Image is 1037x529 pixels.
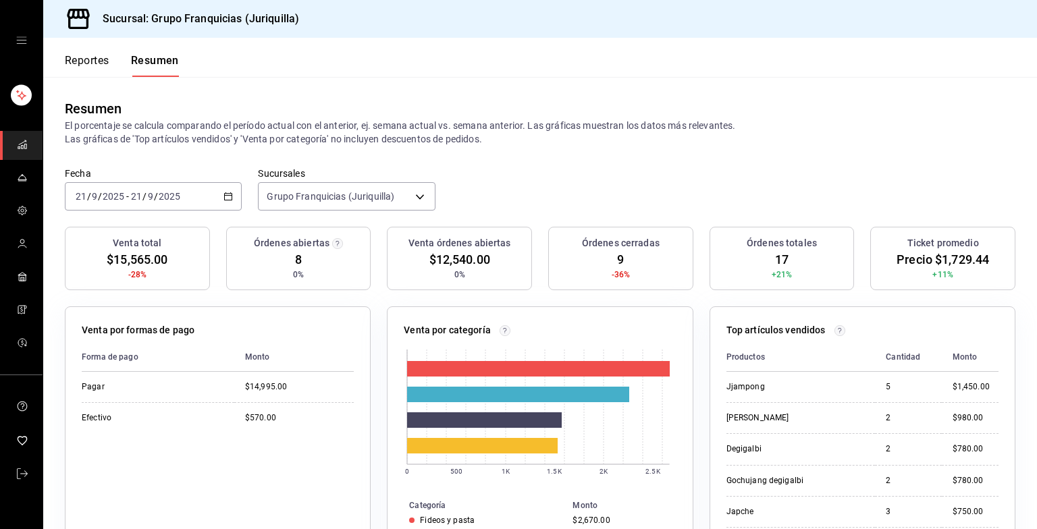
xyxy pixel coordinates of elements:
[142,191,147,202] span: /
[953,475,999,486] div: $780.00
[886,443,930,455] div: 2
[646,468,661,475] text: 2.5K
[258,169,435,178] label: Sucursales
[726,412,861,424] div: [PERSON_NAME]
[131,54,179,77] button: Resumen
[404,323,491,337] p: Venta por categoría
[454,269,465,281] span: 0%
[65,119,1015,146] p: El porcentaje se calcula comparando el período actual con el anterior, ej. semana actual vs. sema...
[726,323,826,337] p: Top artículos vendidos
[107,250,167,269] span: $15,565.00
[408,236,511,250] h3: Venta órdenes abiertas
[886,412,930,424] div: 2
[82,323,194,337] p: Venta por formas de pago
[98,191,102,202] span: /
[429,250,490,269] span: $12,540.00
[726,506,861,518] div: Japche
[450,468,462,475] text: 500
[65,54,109,67] font: Reportes
[502,468,510,475] text: 1K
[234,343,354,372] th: Monto
[907,236,979,250] h3: Ticket promedio
[82,343,234,372] th: Forma de pago
[113,236,161,250] h3: Venta total
[726,475,861,486] div: Gochujang degigalbi
[747,236,817,250] h3: Órdenes totales
[154,191,158,202] span: /
[726,381,861,393] div: Jjampong
[293,269,304,281] span: 0%
[245,381,354,393] div: $14,995.00
[91,191,98,202] input: --
[87,191,91,202] span: /
[600,468,608,475] text: 2K
[420,516,475,525] div: Fideos y pasta
[582,236,660,250] h3: Órdenes cerradas
[617,250,624,269] span: 9
[775,250,789,269] span: 17
[295,250,302,269] span: 8
[772,269,793,281] span: +21%
[886,475,930,486] div: 2
[886,381,930,393] div: 5
[65,54,179,77] div: Pestañas de navegación
[612,269,631,281] span: -36%
[65,99,122,119] div: Resumen
[65,169,242,178] label: Fecha
[388,498,567,513] th: Categoría
[92,11,299,27] h3: Sucursal: Grupo Franquicias (Juriquilla)
[245,412,354,424] div: $570.00
[82,381,217,393] div: Pagar
[573,516,670,525] div: $2,670.00
[267,190,394,203] span: Grupo Franquicias (Juriquilla)
[953,381,999,393] div: $1,450.00
[548,468,562,475] text: 1.5K
[726,443,861,455] div: Degigalbi
[16,35,27,46] button: cajón abierto
[953,506,999,518] div: $750.00
[942,343,999,372] th: Monto
[82,412,217,424] div: Efectivo
[130,191,142,202] input: --
[567,498,692,513] th: Monto
[405,468,409,475] text: 0
[75,191,87,202] input: --
[886,506,930,518] div: 3
[102,191,125,202] input: ----
[147,191,154,202] input: --
[128,269,147,281] span: -28%
[126,191,129,202] span: -
[726,343,876,372] th: Productos
[254,236,329,250] h3: Órdenes abiertas
[875,343,941,372] th: Cantidad
[932,269,953,281] span: +11%
[953,443,999,455] div: $780.00
[897,250,989,269] span: Precio $1,729.44
[953,412,999,424] div: $980.00
[158,191,181,202] input: ----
